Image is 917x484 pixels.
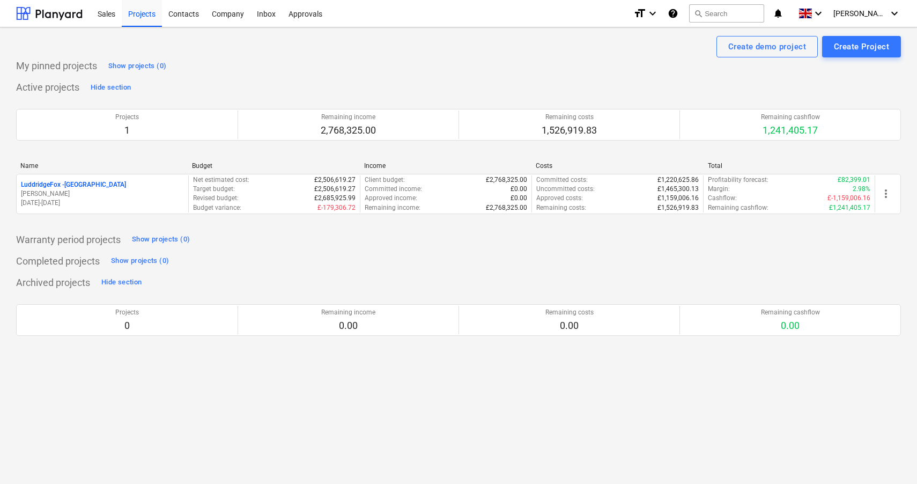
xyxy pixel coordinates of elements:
[853,185,870,194] p: 2.98%
[115,113,139,122] p: Projects
[16,255,100,268] p: Completed projects
[668,7,678,20] i: Knowledge base
[99,274,144,291] button: Hide section
[879,187,892,200] span: more_vert
[708,162,871,170] div: Total
[511,194,527,203] p: £0.00
[193,175,249,185] p: Net estimated cost :
[761,124,820,137] p: 1,241,405.17
[657,203,699,212] p: £1,526,919.83
[106,57,169,75] button: Show projects (0)
[21,180,184,208] div: LuddridgeFox -[GEOGRAPHIC_DATA][PERSON_NAME][DATE]-[DATE]
[115,124,139,137] p: 1
[822,36,901,57] button: Create Project
[694,9,702,18] span: search
[728,40,806,54] div: Create demo project
[545,319,594,332] p: 0.00
[20,162,183,170] div: Name
[365,203,420,212] p: Remaining income :
[132,233,190,246] div: Show projects (0)
[716,36,818,57] button: Create demo project
[321,319,375,332] p: 0.00
[88,79,134,96] button: Hide section
[708,175,768,185] p: Profitability forecast :
[633,7,646,20] i: format_size
[108,60,166,72] div: Show projects (0)
[708,203,768,212] p: Remaining cashflow :
[511,185,527,194] p: £0.00
[838,175,870,185] p: £82,399.01
[193,194,239,203] p: Revised budget :
[689,4,764,23] button: Search
[863,432,917,484] iframe: Chat Widget
[827,194,870,203] p: £-1,159,006.16
[101,276,142,289] div: Hide section
[314,185,356,194] p: £2,506,619.27
[91,82,131,94] div: Hide section
[321,113,376,122] p: Remaining income
[16,233,121,246] p: Warranty period projects
[486,203,527,212] p: £2,768,325.00
[21,199,184,208] p: [DATE] - [DATE]
[193,203,241,212] p: Budget variance :
[321,124,376,137] p: 2,768,325.00
[314,194,356,203] p: £2,685,925.99
[761,308,820,317] p: Remaining cashflow
[129,231,193,248] button: Show projects (0)
[486,175,527,185] p: £2,768,325.00
[812,7,825,20] i: keyboard_arrow_down
[888,7,901,20] i: keyboard_arrow_down
[536,185,595,194] p: Uncommitted costs :
[536,194,583,203] p: Approved costs :
[708,194,737,203] p: Cashflow :
[21,180,126,189] p: LuddridgeFox - [GEOGRAPHIC_DATA]
[773,7,783,20] i: notifications
[708,185,730,194] p: Margin :
[657,194,699,203] p: £1,159,006.16
[542,124,597,137] p: 1,526,919.83
[115,308,139,317] p: Projects
[542,113,597,122] p: Remaining costs
[193,185,235,194] p: Target budget :
[111,255,169,267] div: Show projects (0)
[16,276,90,289] p: Archived projects
[365,185,422,194] p: Committed income :
[536,175,588,185] p: Committed costs :
[833,9,887,18] span: [PERSON_NAME]
[365,175,405,185] p: Client budget :
[365,194,417,203] p: Approved income :
[657,175,699,185] p: £1,220,625.86
[317,203,356,212] p: £-179,306.72
[192,162,355,170] div: Budget
[761,113,820,122] p: Remaining cashflow
[545,308,594,317] p: Remaining costs
[646,7,659,20] i: keyboard_arrow_down
[16,60,97,72] p: My pinned projects
[364,162,527,170] div: Income
[829,203,870,212] p: £1,241,405.17
[321,308,375,317] p: Remaining income
[115,319,139,332] p: 0
[834,40,889,54] div: Create Project
[314,175,356,185] p: £2,506,619.27
[761,319,820,332] p: 0.00
[16,81,79,94] p: Active projects
[657,185,699,194] p: £1,465,300.13
[108,253,172,270] button: Show projects (0)
[536,162,699,170] div: Costs
[536,203,586,212] p: Remaining costs :
[21,189,184,199] p: [PERSON_NAME]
